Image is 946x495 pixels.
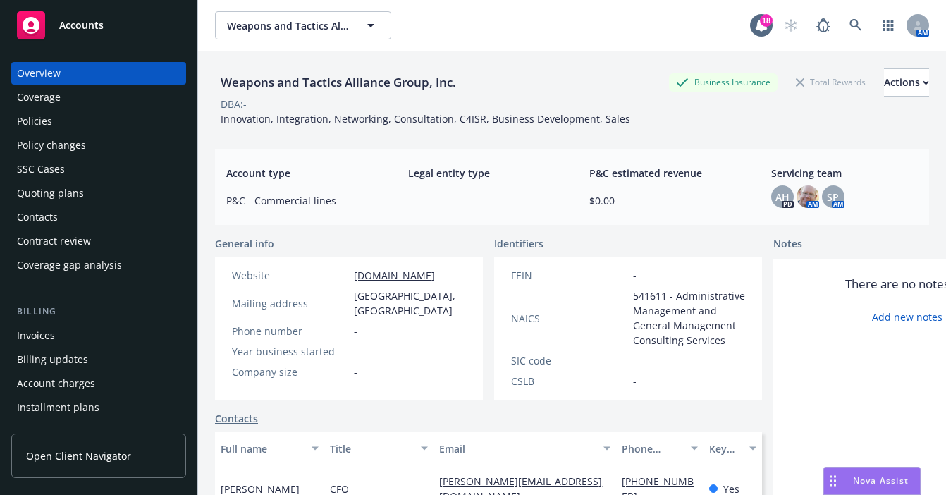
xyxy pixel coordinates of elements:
[17,372,95,395] div: Account charges
[842,11,870,39] a: Search
[809,11,837,39] a: Report a Bug
[215,411,258,426] a: Contacts
[26,448,131,463] span: Open Client Navigator
[11,158,186,181] a: SSC Cases
[221,97,247,111] div: DBA: -
[773,236,802,253] span: Notes
[330,441,412,456] div: Title
[11,6,186,45] a: Accounts
[408,166,555,181] span: Legal entity type
[494,236,543,251] span: Identifiers
[17,206,58,228] div: Contacts
[633,353,637,368] span: -
[622,441,682,456] div: Phone number
[777,11,805,39] a: Start snowing
[874,11,902,39] a: Switch app
[11,62,186,85] a: Overview
[633,288,745,348] span: 541611 - Administrative Management and General Management Consulting Services
[669,73,778,91] div: Business Insurance
[232,365,348,379] div: Company size
[11,206,186,228] a: Contacts
[11,110,186,133] a: Policies
[215,236,274,251] span: General info
[59,20,104,31] span: Accounts
[589,193,737,208] span: $0.00
[434,432,616,465] button: Email
[354,324,357,338] span: -
[11,254,186,276] a: Coverage gap analysis
[17,396,99,419] div: Installment plans
[872,310,942,324] a: Add new notes
[17,254,122,276] div: Coverage gap analysis
[17,324,55,347] div: Invoices
[215,432,324,465] button: Full name
[215,11,391,39] button: Weapons and Tactics Alliance Group, Inc.
[17,110,52,133] div: Policies
[439,441,595,456] div: Email
[232,268,348,283] div: Website
[232,324,348,338] div: Phone number
[11,305,186,319] div: Billing
[704,432,762,465] button: Key contact
[760,14,773,27] div: 18
[226,193,374,208] span: P&C - Commercial lines
[511,353,627,368] div: SIC code
[354,269,435,282] a: [DOMAIN_NAME]
[408,193,555,208] span: -
[17,134,86,157] div: Policy changes
[17,86,61,109] div: Coverage
[11,134,186,157] a: Policy changes
[17,158,65,181] div: SSC Cases
[633,374,637,389] span: -
[853,475,909,487] span: Nova Assist
[771,166,919,181] span: Servicing team
[17,182,84,204] div: Quoting plans
[17,62,61,85] div: Overview
[221,112,630,126] span: Innovation, Integration, Networking, Consultation, C4ISR, Business Development, Sales
[11,182,186,204] a: Quoting plans
[511,268,627,283] div: FEIN
[221,441,303,456] div: Full name
[11,396,186,419] a: Installment plans
[227,18,349,33] span: Weapons and Tactics Alliance Group, Inc.
[511,311,627,326] div: NAICS
[324,432,434,465] button: Title
[232,344,348,359] div: Year business started
[827,190,839,204] span: SP
[709,441,741,456] div: Key contact
[226,166,374,181] span: Account type
[823,467,921,495] button: Nova Assist
[511,374,627,389] div: CSLB
[884,69,929,96] div: Actions
[824,468,842,494] div: Drag to move
[17,230,91,252] div: Contract review
[11,348,186,371] a: Billing updates
[11,324,186,347] a: Invoices
[354,344,357,359] span: -
[884,68,929,97] button: Actions
[633,268,637,283] span: -
[354,288,466,318] span: [GEOGRAPHIC_DATA], [GEOGRAPHIC_DATA]
[797,185,819,208] img: photo
[589,166,737,181] span: P&C estimated revenue
[11,372,186,395] a: Account charges
[616,432,704,465] button: Phone number
[354,365,357,379] span: -
[215,73,462,92] div: Weapons and Tactics Alliance Group, Inc.
[11,86,186,109] a: Coverage
[11,230,186,252] a: Contract review
[232,296,348,311] div: Mailing address
[789,73,873,91] div: Total Rewards
[17,348,88,371] div: Billing updates
[775,190,790,204] span: AH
